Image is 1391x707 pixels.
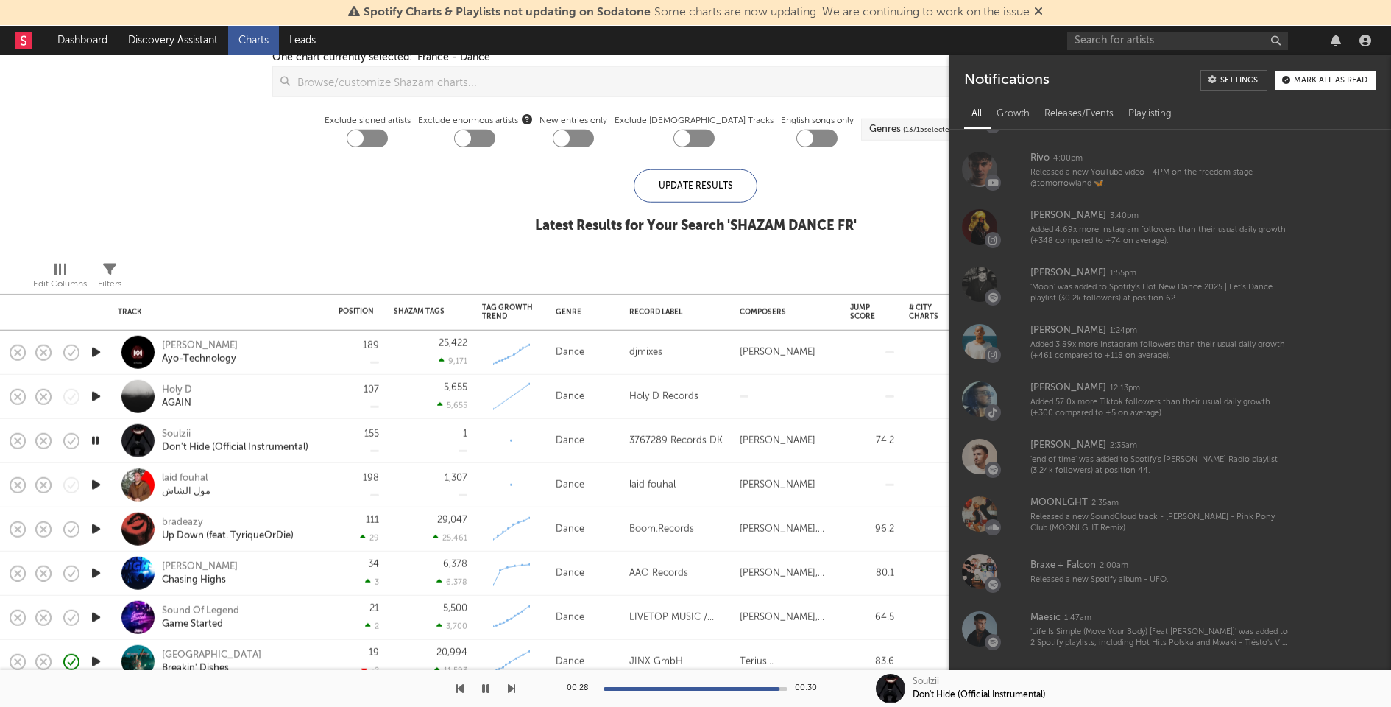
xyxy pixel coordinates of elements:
[850,520,894,538] div: 96.2
[1053,153,1083,164] div: 4:00pm
[949,256,1391,313] a: [PERSON_NAME]1:55pm'Moon' was added to Spotify's Hot New Dance 2025 | Let's Dance playlist (30.2k...
[1294,77,1367,85] div: Mark all as read
[1121,102,1179,127] div: Playlisting
[795,680,824,697] div: 00:30
[366,516,379,525] div: 111
[1110,383,1140,394] div: 12:13pm
[364,429,379,439] div: 155
[740,653,835,670] div: Terius [PERSON_NAME] [PERSON_NAME], [PERSON_NAME]
[949,141,1391,198] a: Rivo4:00pmReleased a new YouTube video - 4PM on the freedom stage @tomorrowland 🦋.
[1100,560,1128,571] div: 2:00am
[629,476,676,493] div: laid fouhal
[162,661,261,675] div: Breakin' Dishes
[162,573,238,586] div: Chasing Highs
[162,383,192,396] div: Holy D
[1030,557,1096,574] div: Braxe + Falcon
[740,476,815,493] div: [PERSON_NAME]
[1110,211,1139,222] div: 3:40pm
[903,121,956,138] span: ( 13 / 15 selected)
[1030,437,1106,454] div: [PERSON_NAME]
[1110,440,1137,451] div: 2:35am
[949,313,1391,370] a: [PERSON_NAME]1:24pmAdded 3.89x more Instagram followers than their usual daily growth (+461 compa...
[443,604,467,613] div: 5,500
[869,121,956,138] div: Genres
[437,401,467,410] div: 5,655
[1110,326,1137,337] div: 1:24pm
[740,564,835,582] div: [PERSON_NAME], [PERSON_NAME], [PERSON_NAME], [PERSON_NAME], [PERSON_NAME], [PERSON_NAME]
[1064,613,1091,624] div: 1:47am
[434,666,467,675] div: 11,593
[118,26,228,55] a: Discovery Assistant
[629,520,694,538] div: Boom.Records
[162,617,239,630] div: Game Started
[444,383,467,393] div: 5,655
[909,476,975,493] div: 0
[913,689,1046,702] div: Don't Hide (Official Instrumental)
[98,275,121,293] div: Filters
[949,485,1391,543] a: MOONLGHT2:35amReleased a new SoundCloud track - [PERSON_NAME] - Pink Pony Club (MOONLGHT Remix).
[909,608,975,626] div: 6
[368,560,379,569] div: 34
[1030,264,1106,282] div: [PERSON_NAME]
[740,343,815,361] div: [PERSON_NAME]
[629,564,688,582] div: AAO Records
[162,604,239,630] a: Sound Of LegendGame Started
[439,339,467,348] div: 25,422
[850,653,894,670] div: 83.6
[361,666,379,675] div: -2
[369,604,379,613] div: 21
[556,520,584,538] div: Dance
[740,308,828,317] div: Composers
[850,564,894,582] div: 80.1
[949,543,1391,600] a: Braxe + Falcon2:00amReleased a new Spotify album - UFO.
[629,343,662,361] div: djmixes
[964,102,989,127] div: All
[1091,498,1119,509] div: 2:35am
[909,387,975,405] div: 0
[629,653,683,670] div: JINX GmbH
[949,658,1391,686] div: [DATE]
[363,474,379,483] div: 198
[436,622,467,631] div: 3,700
[949,428,1391,485] a: [PERSON_NAME]2:35am'end of time' was added to Spotify's [PERSON_NAME] Radio playlist (3.24k follo...
[615,112,774,130] label: Exclude [DEMOGRAPHIC_DATA] Tracks
[1030,225,1289,247] div: Added 4.69x more Instagram followers than their usual daily growth (+348 compared to +74 on avera...
[567,680,596,697] div: 00:28
[522,112,532,126] button: Exclude enormous artists
[1030,512,1289,535] div: Released a new SoundCloud track - [PERSON_NAME] - Pink Pony Club (MOONLGHT Remix).
[436,577,467,587] div: 6,378
[740,520,835,538] div: [PERSON_NAME], [PERSON_NAME], [PERSON_NAME], [PERSON_NAME]
[1034,7,1043,18] span: Dismiss
[162,396,192,409] div: AGAIN
[913,675,939,689] div: Soulzii
[1030,340,1289,362] div: Added 3.89x more Instagram followers than their usual daily growth (+461 compared to +118 on aver...
[162,427,308,454] a: SoulziiDon't Hide (Official Instrumental)
[325,112,411,130] label: Exclude signed artists
[556,343,584,361] div: Dance
[162,648,261,675] a: [GEOGRAPHIC_DATA]Breakin' Dishes
[443,560,467,569] div: 6,378
[949,370,1391,428] a: [PERSON_NAME]12:13pmAdded 57.0x more Tiktok followers than their usual daily growth (+300 compare...
[740,432,815,449] div: [PERSON_NAME]
[394,306,445,315] div: Shazam Tags
[162,339,238,352] div: [PERSON_NAME]
[162,339,238,365] a: [PERSON_NAME]Ayo-Technology
[437,516,467,525] div: 29,047
[339,306,374,315] div: Position
[360,533,379,543] div: 29
[629,308,718,317] div: Record Label
[909,564,975,582] div: 0
[1030,397,1289,420] div: Added 57.0x more Tiktok followers than their usual daily growth (+300 compared to +5 on average).
[1275,71,1376,90] button: Mark all as read
[445,474,467,483] div: 1,307
[850,432,894,449] div: 74.2
[162,471,210,485] div: laid fouhal
[556,308,607,317] div: Genre
[364,7,651,18] span: Spotify Charts & Playlists not updating on Sodatone
[439,356,467,366] div: 9,171
[162,485,210,498] div: مول الشاش
[909,520,975,538] div: 3
[1030,627,1289,650] div: 'Life Is Simple (Move Your Body) [Feat [PERSON_NAME]]' was added to 2 Spotify playlists, includin...
[850,303,875,321] div: Jump Score
[1200,70,1267,91] a: Settings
